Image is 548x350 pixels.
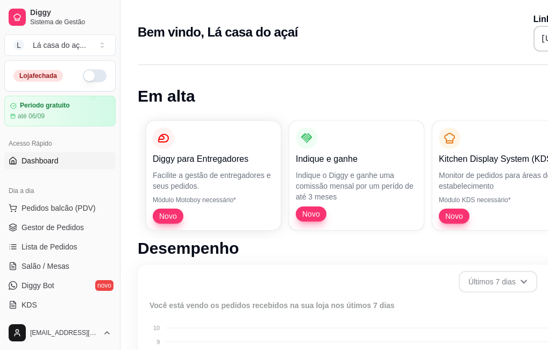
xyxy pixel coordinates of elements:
[459,271,537,292] button: Últimos 7 dias
[4,219,116,236] a: Gestor de Pedidos
[30,18,111,26] span: Sistema de Gestão
[22,241,77,252] span: Lista de Pedidos
[138,24,298,41] h2: Bem vindo, Lá casa do açaí
[4,296,116,313] a: KDS
[155,211,181,222] span: Novo
[153,325,160,331] tspan: 10
[4,238,116,255] a: Lista de Pedidos
[4,182,116,199] div: Dia a dia
[33,40,86,51] div: Lá casa do aç ...
[4,199,116,217] button: Pedidos balcão (PDV)
[289,121,424,230] button: Indique e ganheIndique o Diggy e ganhe uma comissão mensal por um perído de até 3 mesesNovo
[4,135,116,152] div: Acesso Rápido
[22,261,69,272] span: Salão / Mesas
[30,328,98,337] span: [EMAIL_ADDRESS][DOMAIN_NAME]
[153,170,274,191] p: Facilite a gestão de entregadores e seus pedidos.
[296,153,417,166] p: Indique e ganhe
[4,277,116,294] a: Diggy Botnovo
[4,4,116,30] a: DiggySistema de Gestão
[153,153,274,166] p: Diggy para Entregadores
[22,299,37,310] span: KDS
[13,70,63,82] div: Loja fechada
[153,196,274,204] p: Módulo Motoboy necessário*
[22,203,96,213] span: Pedidos balcão (PDV)
[156,339,160,345] tspan: 9
[4,320,116,346] button: [EMAIL_ADDRESS][DOMAIN_NAME]
[13,40,24,51] span: L
[441,211,467,222] span: Novo
[22,280,54,291] span: Diggy Bot
[296,170,417,202] p: Indique o Diggy e ganhe uma comissão mensal por um perído de até 3 meses
[4,258,116,275] a: Salão / Mesas
[4,34,116,56] button: Select a team
[150,301,395,310] text: Você está vendo os pedidos recebidos na sua loja nos útimos 7 dias
[22,222,84,233] span: Gestor de Pedidos
[18,112,45,120] article: até 06/09
[83,69,106,82] button: Alterar Status
[4,152,116,169] a: Dashboard
[298,209,324,219] span: Novo
[30,8,111,18] span: Diggy
[146,121,281,230] button: Diggy para EntregadoresFacilite a gestão de entregadores e seus pedidos.Módulo Motoboy necessário...
[4,96,116,126] a: Período gratuitoaté 06/09
[20,102,70,110] article: Período gratuito
[22,155,59,166] span: Dashboard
